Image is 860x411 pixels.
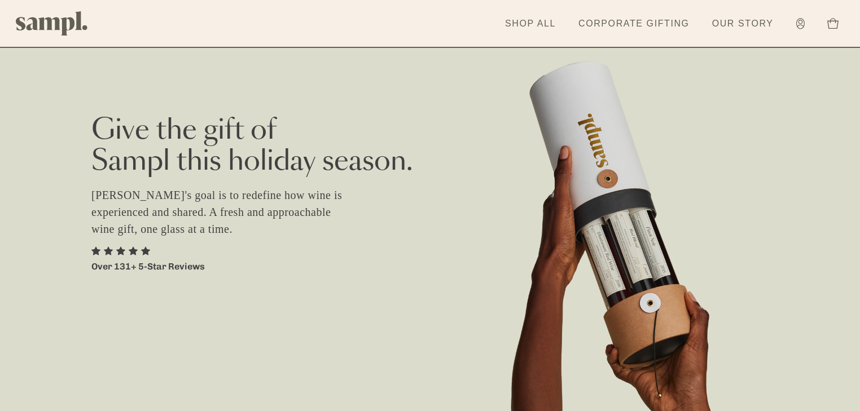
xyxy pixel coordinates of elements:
a: Corporate Gifting [573,11,695,36]
img: Sampl logo [16,11,88,36]
h2: Give the gift of Sampl this holiday season. [91,116,769,178]
p: Over 131+ 5-Star Reviews [91,260,205,273]
a: Shop All [499,11,561,36]
p: [PERSON_NAME]'s goal is to redefine how wine is experienced and shared. A fresh and approachable ... [91,187,357,237]
a: Our Story [707,11,779,36]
